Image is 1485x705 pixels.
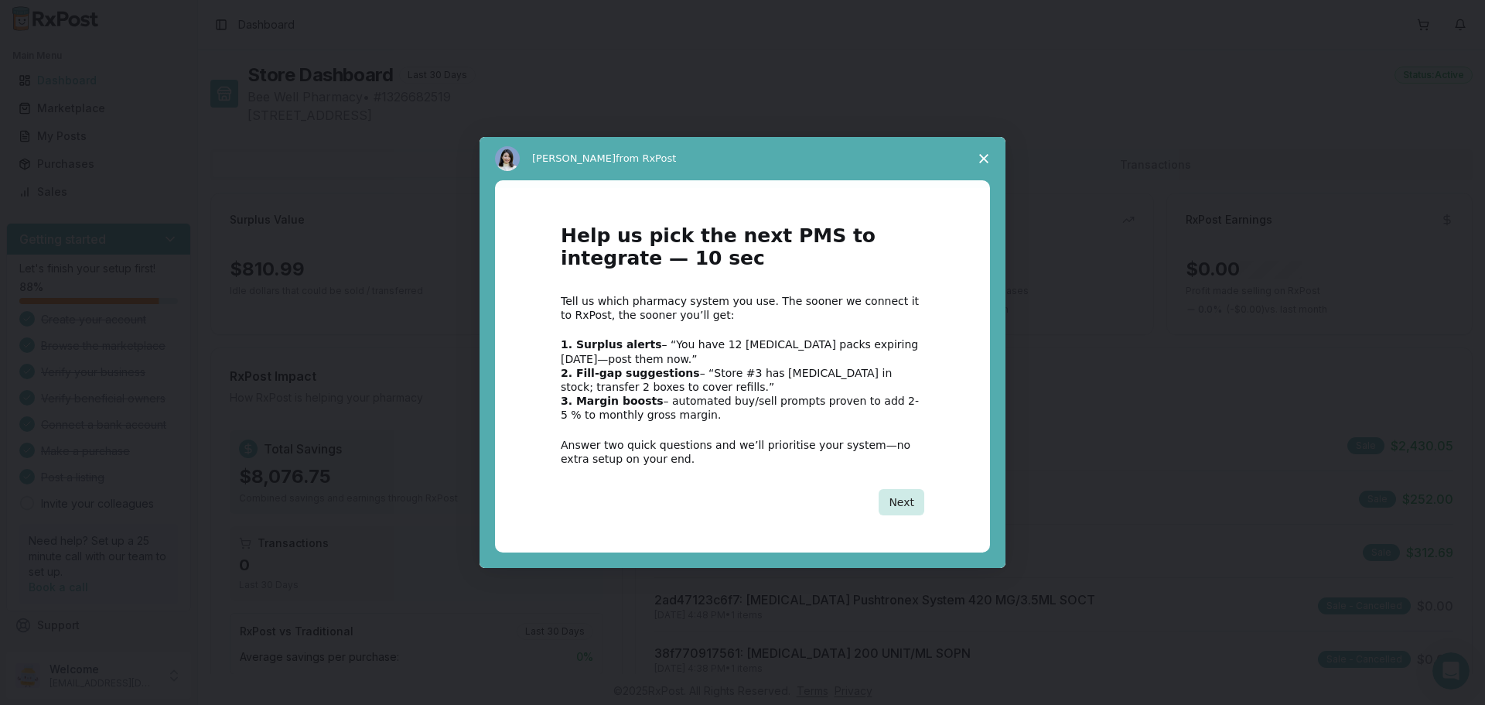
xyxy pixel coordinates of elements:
b: 2. Fill-gap suggestions [561,367,700,379]
span: [PERSON_NAME] [532,152,616,164]
div: – “You have 12 [MEDICAL_DATA] packs expiring [DATE]—post them now.” [561,337,924,365]
div: – automated buy/sell prompts proven to add 2-5 % to monthly gross margin. [561,394,924,422]
h1: Help us pick the next PMS to integrate — 10 sec [561,225,924,279]
span: Close survey [962,137,1005,180]
div: Answer two quick questions and we’ll prioritise your system—no extra setup on your end. [561,438,924,466]
div: – “Store #3 has [MEDICAL_DATA] in stock; transfer 2 boxes to cover refills.” [561,366,924,394]
b: 1. Surplus alerts [561,338,662,351]
button: Next [879,489,924,515]
div: Tell us which pharmacy system you use. The sooner we connect it to RxPost, the sooner you’ll get: [561,294,924,322]
span: from RxPost [616,152,676,164]
img: Profile image for Alice [495,146,520,171]
b: 3. Margin boosts [561,395,664,407]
